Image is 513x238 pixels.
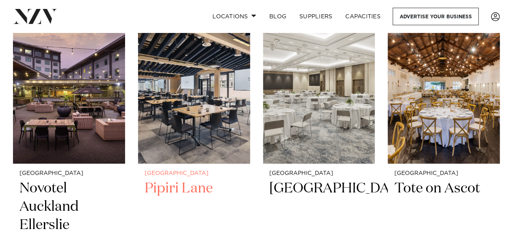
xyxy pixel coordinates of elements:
a: SUPPLIERS [293,8,339,25]
h2: [GEOGRAPHIC_DATA] [270,179,369,234]
img: nzv-logo.png [13,9,57,24]
small: [GEOGRAPHIC_DATA] [19,170,119,177]
a: BLOG [263,8,293,25]
h2: Novotel Auckland Ellerslie [19,179,119,234]
img: Tote on Ascot event space [388,13,500,164]
small: [GEOGRAPHIC_DATA] [145,170,244,177]
small: [GEOGRAPHIC_DATA] [270,170,369,177]
a: Locations [206,8,263,25]
a: Advertise your business [393,8,479,25]
h2: Pipiri Lane [145,179,244,234]
small: [GEOGRAPHIC_DATA] [394,170,494,177]
a: Capacities [339,8,387,25]
h2: Tote on Ascot [394,179,494,234]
